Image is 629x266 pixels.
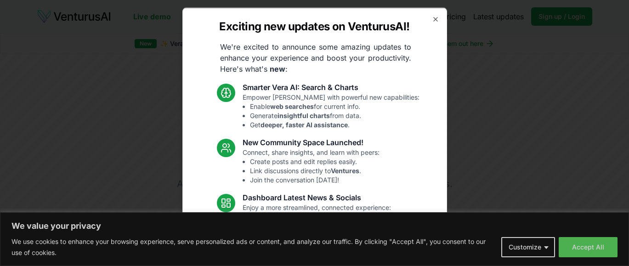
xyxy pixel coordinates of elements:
[272,221,336,229] strong: latest industry news
[250,120,419,129] li: Get .
[243,247,384,258] h3: Fixes and UI Polish
[250,111,419,120] li: Generate from data.
[243,92,419,129] p: Empower [PERSON_NAME] with powerful new capabilities:
[243,136,380,147] h3: New Community Space Launched!
[250,102,419,111] li: Enable for current info.
[250,175,380,184] li: Join the conversation [DATE]!
[219,19,409,34] h2: Exciting new updates on VenturusAI!
[243,192,391,203] h3: Dashboard Latest News & Socials
[243,203,391,239] p: Enjoy a more streamlined, connected experience:
[250,212,391,221] li: Standardized analysis .
[243,147,380,184] p: Connect, share insights, and learn with peers:
[270,64,285,73] strong: new
[261,231,336,238] strong: trending relevant social
[261,120,348,128] strong: deeper, faster AI assistance
[278,111,330,119] strong: insightful charts
[213,41,419,74] p: We're excited to announce some amazing updates to enhance your experience and boost your producti...
[250,230,391,239] li: See topics.
[317,212,360,220] strong: introductions
[250,166,380,175] li: Link discussions directly to .
[243,81,419,92] h3: Smarter Vera AI: Search & Charts
[250,221,391,230] li: Access articles.
[270,102,314,110] strong: web searches
[250,157,380,166] li: Create posts and edit replies easily.
[331,166,359,174] strong: Ventures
